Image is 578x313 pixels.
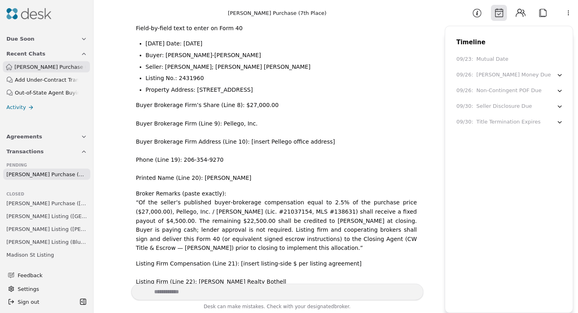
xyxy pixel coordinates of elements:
span: [PERSON_NAME] Listing ([GEOGRAPHIC_DATA]) [6,212,87,220]
button: Feedback [3,268,87,282]
button: Agreements [2,129,92,144]
div: Desk can make mistakes. Check with your broker. [131,303,423,313]
div: [PERSON_NAME] Purchase (7th Place) [228,9,327,17]
span: [PERSON_NAME] Purchase (7th Place) [14,63,87,71]
button: Due Soon [2,31,92,46]
div: 09/30 : [456,118,473,126]
li: [DATE] Date: [DATE] [146,39,417,48]
div: Add Under-Contract Transaction in Desk [15,76,79,84]
button: Settings [5,282,89,295]
button: Sign out [5,295,77,308]
img: Desk [6,8,51,19]
a: [PERSON_NAME] Purchase (7th Place) [3,61,90,72]
div: Timeline [445,37,573,47]
span: [PERSON_NAME] Listing ([PERSON_NAME]) [6,225,87,233]
button: 09/30:Title Termination Expires [453,115,566,130]
span: Feedback [18,271,82,280]
div: Seller Disclosure Due [476,102,532,111]
li: Seller: [PERSON_NAME]; [PERSON_NAME] [PERSON_NAME] [146,62,417,72]
button: 09/26:Non-Contingent POF Due [453,83,566,98]
p: Buyer Brokerage Firm’s Share (Line 8): $27,000.00 Buyer Brokerage Firm (Line 9): Pellego, Inc. Bu... [136,101,417,182]
span: Settings [18,285,39,293]
span: Activity [6,103,26,111]
li: Buyer: [PERSON_NAME]‑[PERSON_NAME] [146,51,417,60]
div: 09/26 : [456,86,473,95]
button: 09/23:Mutual Date [453,52,566,67]
button: 09/26:[PERSON_NAME] Money Due [453,68,566,82]
span: designated [307,304,334,309]
a: Activity [2,101,92,113]
div: Mutual Date [476,55,509,64]
div: Title Termination Expires [476,118,541,126]
span: [PERSON_NAME] Purchase ([PERSON_NAME]) [6,199,87,208]
div: 09/23 : [456,55,473,64]
div: 09/26 : [456,71,473,79]
a: Add Under-Contract Transaction in Desk [3,74,90,85]
span: [PERSON_NAME] Purchase (7th Place) [6,170,87,179]
button: Recent Chats [2,46,92,61]
span: Sign out [18,298,39,306]
span: Agreements [6,132,42,141]
span: [PERSON_NAME] Listing (Blueberry Ln) [6,238,87,246]
div: 09/30 : [456,102,473,111]
div: Closed [6,191,87,198]
div: Out-of-State Agent Buying in [US_STATE] [15,89,79,97]
span: Recent Chats [6,49,45,58]
span: [PERSON_NAME] Purchase ([GEOGRAPHIC_DATA]) [6,264,87,272]
span: Due Soon [6,35,35,43]
a: Out-of-State Agent Buying in [US_STATE] [3,87,90,98]
button: 09/30:Seller Disclosure Due [453,99,566,114]
button: Transactions [2,144,92,159]
span: Madison St Listing [6,251,54,259]
span: Transactions [6,147,44,156]
p: Broker Remarks (paste exactly): “Of the seller’s published buyer‑brokerage compensation equal to ... [136,189,417,253]
li: Property Address: [STREET_ADDRESS] [146,85,417,95]
textarea: Write your prompt here [131,284,423,300]
p: Field-by-field text to enter on Form 40 [136,24,417,33]
div: Non-Contingent POF Due [476,86,541,95]
div: [PERSON_NAME] Money Due [476,71,551,79]
li: Listing No.: 2431960 [146,74,417,83]
div: Pending [6,162,87,169]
